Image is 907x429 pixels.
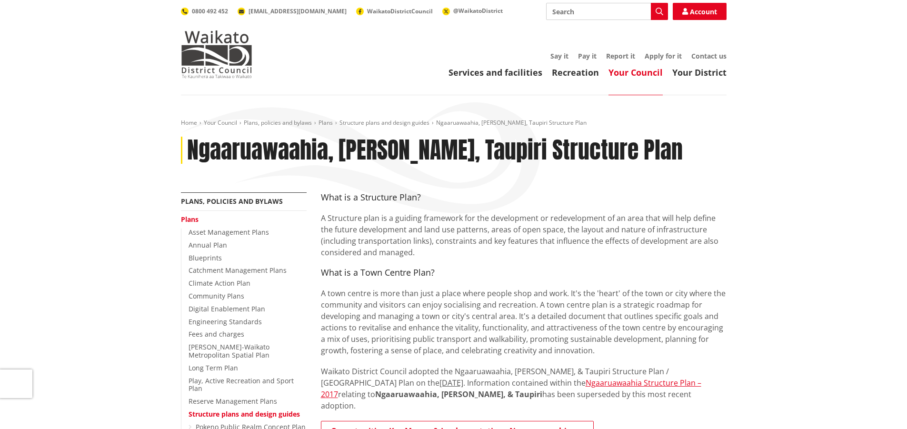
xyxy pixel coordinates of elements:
[189,409,300,419] a: Structure plans and design guides
[244,119,312,127] a: Plans, policies and bylaws
[319,119,333,127] a: Plans
[189,363,238,372] a: Long Term Plan
[321,212,727,258] p: A Structure plan is a guiding framework for the development or redevelopment of an area that will...
[550,51,568,60] a: Say it
[181,215,199,224] a: Plans
[321,366,727,411] p: Waikato District Council adopted the Ngaaruawaahia, [PERSON_NAME], & Taupiri Structure Plan / [GE...
[189,291,244,300] a: Community Plans
[321,268,727,278] h4: What is a Town Centre Plan?
[356,7,433,15] a: WaikatoDistrictCouncil
[189,228,269,237] a: Asset Management Plans
[189,342,269,359] a: [PERSON_NAME]-Waikato Metropolitan Spatial Plan
[189,317,262,326] a: Engineering Standards
[204,119,237,127] a: Your Council
[672,67,727,78] a: Your District
[189,279,250,288] a: Climate Action Plan
[321,378,701,399] a: Ngaaruawaahia Structure Plan – 2017
[552,67,599,78] a: Recreation
[546,3,668,20] input: Search input
[189,240,227,249] a: Annual Plan
[189,329,244,339] a: Fees and charges
[442,7,503,15] a: @WaikatoDistrict
[673,3,727,20] a: Account
[339,119,429,127] a: Structure plans and design guides
[189,266,287,275] a: Catchment Management Plans
[321,288,727,356] p: A town centre is more than just a place where people shop and work. It's the 'heart' of the town ...
[645,51,682,60] a: Apply for it
[238,7,347,15] a: [EMAIL_ADDRESS][DOMAIN_NAME]
[187,137,683,164] h1: Ngaaruawaahia, [PERSON_NAME], Taupiri Structure Plan
[453,7,503,15] span: @WaikatoDistrict
[189,253,222,262] a: Blueprints
[449,67,542,78] a: Services and facilities
[189,376,294,393] a: Play, Active Recreation and Sport Plan
[192,7,228,15] span: 0800 492 452
[189,304,265,313] a: Digital Enablement Plan
[608,67,663,78] a: Your Council
[181,197,283,206] a: Plans, policies and bylaws
[321,192,727,203] h4: What is a Structure Plan?
[578,51,597,60] a: Pay it
[189,397,277,406] a: Reserve Management Plans
[181,119,197,127] a: Home
[439,378,463,388] span: [DATE]
[606,51,635,60] a: Report it
[181,30,252,78] img: Waikato District Council - Te Kaunihera aa Takiwaa o Waikato
[375,389,542,399] strong: Ngaaruawaahia, [PERSON_NAME], & Taupiri
[691,51,727,60] a: Contact us
[181,7,228,15] a: 0800 492 452
[249,7,347,15] span: [EMAIL_ADDRESS][DOMAIN_NAME]
[436,119,587,127] span: Ngaaruawaahia, [PERSON_NAME], Taupiri Structure Plan
[367,7,433,15] span: WaikatoDistrictCouncil
[181,119,727,127] nav: breadcrumb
